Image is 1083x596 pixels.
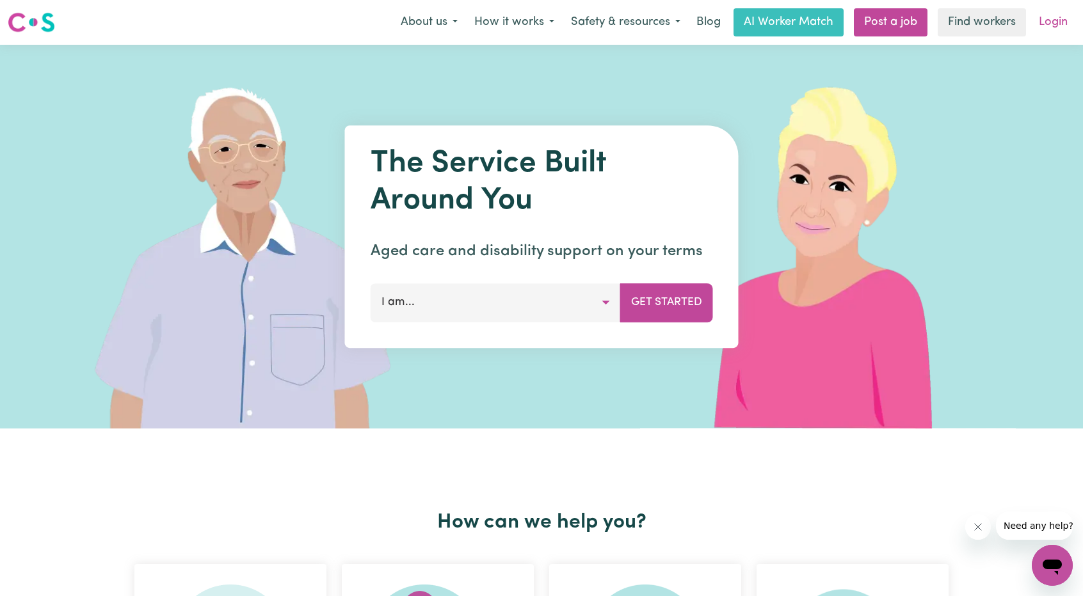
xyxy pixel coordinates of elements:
a: Blog [689,8,728,36]
button: Get Started [620,283,713,322]
p: Aged care and disability support on your terms [371,240,713,263]
a: Find workers [938,8,1026,36]
button: How it works [466,9,563,36]
button: About us [392,9,466,36]
h2: How can we help you? [127,510,956,535]
h1: The Service Built Around You [371,146,713,219]
iframe: Close message [965,514,991,540]
iframe: Button to launch messaging window [1032,545,1073,586]
a: AI Worker Match [734,8,844,36]
button: Safety & resources [563,9,689,36]
a: Post a job [854,8,927,36]
a: Login [1031,8,1075,36]
a: Careseekers logo [8,8,55,37]
button: I am... [371,283,621,322]
img: Careseekers logo [8,11,55,34]
iframe: Message from company [996,512,1073,540]
span: Need any help? [8,9,77,19]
